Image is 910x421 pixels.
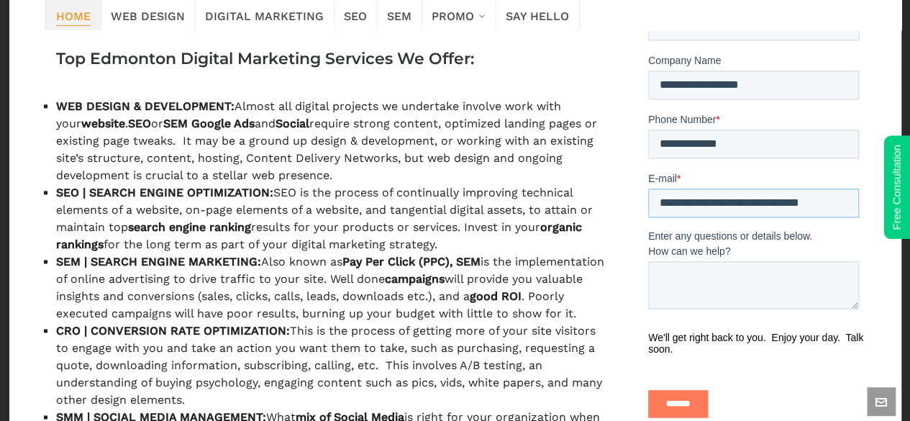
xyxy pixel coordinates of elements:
strong: SEO [128,117,151,130]
strong: website [81,117,125,130]
span: SEM [387,5,411,25]
strong: WEB DESIGN & DEVELOPMENT: [56,99,235,113]
strong: SEO | SEARCH ENGINE OPTIMIZATION: [56,186,273,199]
strong: Social [276,117,309,130]
li: This is the process of getting more of your site visitors to engage with you and take an action y... [56,322,606,409]
strong: campaigns [385,272,445,286]
span: Digital Marketing [205,5,324,25]
strong: Top Edmonton Digital Marketing Services We Offer: [56,49,474,68]
span: Promo [432,5,474,25]
li: SEO is the process of continually improving technical elements of a website, on-page elements of ... [56,184,606,253]
strong: SEM Google Ads [163,117,255,130]
span: SEO [344,5,367,25]
strong: CRO | CONVERSION RATE OPTIMIZATION: [56,324,290,338]
li: Almost all digital projects we undertake involve work with your . or and require strong content, ... [56,98,606,184]
strong: search engine ranking [128,220,251,234]
span: Say Hello [506,5,569,25]
span: Web Design [111,5,185,25]
strong: Pay Per Click (PPC), SEM [342,255,481,268]
strong: organic rankings [56,220,582,251]
li: Also known as is the implementation of online advertising to drive traffic to your site. Well don... [56,253,606,322]
strong: good ROI [470,289,522,303]
span: Home [56,5,91,25]
strong: SEM | SEARCH ENGINE MARKETING: [56,255,261,268]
